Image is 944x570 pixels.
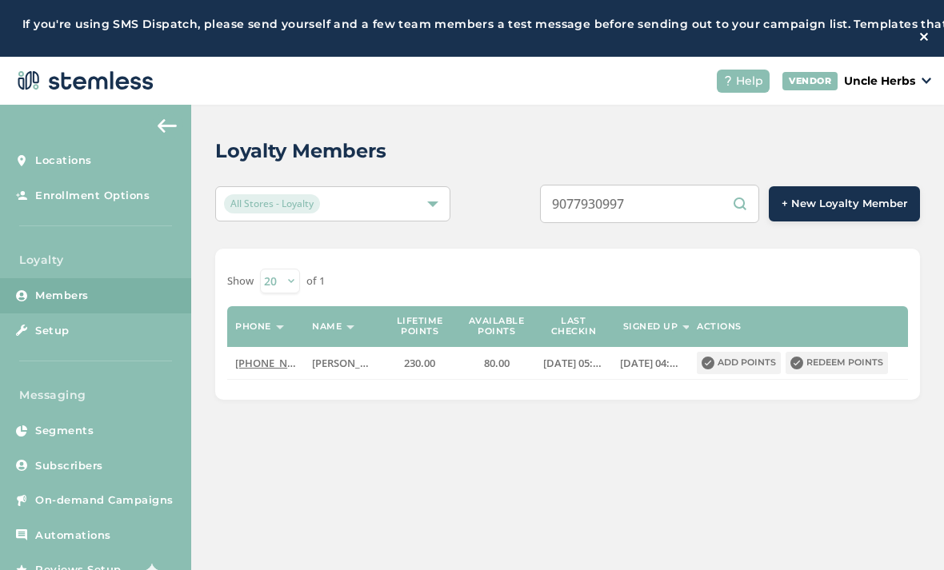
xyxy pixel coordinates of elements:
[689,306,908,346] th: Actions
[312,357,373,370] label: Imani Spears
[466,357,527,370] label: 80.00
[786,352,888,374] button: Redeem points
[235,321,271,332] label: Phone
[346,325,354,329] img: icon-sort-1e1d7615.svg
[389,357,450,370] label: 230.00
[697,352,781,374] button: Add points
[235,357,296,370] label: (907) 793-0997
[844,73,915,90] p: Uncle Herbs
[35,188,150,204] span: Enrollment Options
[682,325,690,329] img: icon-sort-1e1d7615.svg
[235,356,327,370] span: [PHONE_NUMBER]
[276,325,284,329] img: icon-sort-1e1d7615.svg
[540,185,759,223] input: Search
[484,356,510,370] span: 80.00
[543,357,604,370] label: 2025-06-29 05:34:06
[158,119,177,132] img: icon-arrow-back-accent-c549486e.svg
[736,73,763,90] span: Help
[35,153,92,169] span: Locations
[782,196,907,212] span: + New Loyalty Member
[920,33,928,41] img: icon-close-white-1ed751a3.svg
[543,316,604,337] label: Last checkin
[35,458,103,474] span: Subscribers
[404,356,435,370] span: 230.00
[769,186,920,221] button: + New Loyalty Member
[543,356,618,370] span: [DATE] 05:34:06
[312,356,394,370] span: [PERSON_NAME]
[782,72,838,90] div: VENDOR
[35,423,94,439] span: Segments
[723,76,733,86] img: icon-help-white-03924b79.svg
[620,357,681,370] label: 2024-04-08 04:53:24
[312,321,342,332] label: Name
[13,65,154,97] img: logo-dark-0685b13c.svg
[922,78,931,84] img: icon_down-arrow-small-66adaf34.svg
[227,273,254,289] label: Show
[623,321,678,332] label: Signed up
[35,288,89,304] span: Members
[620,356,695,370] span: [DATE] 04:53:24
[215,137,386,165] h2: Loyalty Members
[35,323,70,339] span: Setup
[224,194,320,213] span: All Stores - Loyalty
[389,316,450,337] label: Lifetime points
[864,493,944,570] iframe: Chat Widget
[35,528,111,544] span: Automations
[35,492,174,508] span: On-demand Campaigns
[466,316,527,337] label: Available points
[306,273,325,289] label: of 1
